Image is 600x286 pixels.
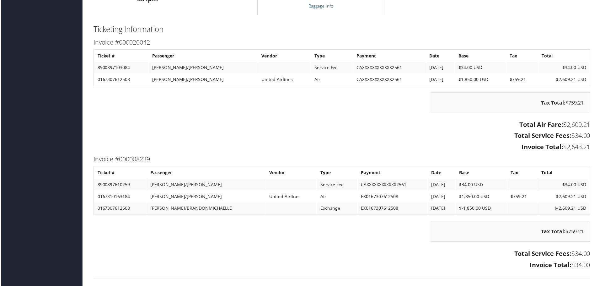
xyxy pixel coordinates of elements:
[94,204,146,215] td: 0167307612508
[358,192,428,203] td: EX0167307612508
[311,74,353,86] td: Air
[94,74,148,86] td: 0167307612508
[93,132,592,141] h3: $34.00
[507,74,539,86] td: $759.21
[515,132,573,141] strong: Total Service Fees:
[540,74,591,86] td: $2,609.21 USD
[456,62,507,74] td: $34.00 USD
[308,3,334,9] a: Baggage Info
[266,168,317,179] th: Vendor
[427,62,456,74] td: [DATE]
[429,180,456,191] td: [DATE]
[429,168,456,179] th: Date
[542,100,567,107] strong: Tax Total:
[507,51,539,62] th: Tax
[354,51,426,62] th: Payment
[539,180,591,191] td: $34.00 USD
[147,180,265,191] td: [PERSON_NAME]/[PERSON_NAME]
[93,24,592,35] h2: Ticketing Information
[431,93,592,114] div: $759.21
[354,74,426,86] td: CAXXXXXXXXXXXX2561
[523,143,565,152] strong: Invoice Total:
[94,51,148,62] th: Ticket #
[542,229,567,236] strong: Tax Total:
[93,262,592,271] h3: $34.00
[266,192,317,203] td: United Airlines
[93,156,592,165] h3: Invoice #000008239
[147,168,265,179] th: Passenger
[93,38,592,47] h3: Invoice #000020042
[429,204,456,215] td: [DATE]
[508,192,539,203] td: $759.21
[515,251,573,259] strong: Total Service Fees:
[427,51,456,62] th: Date
[457,204,508,215] td: $-1,850.00 USD
[531,262,573,270] strong: Invoice Total:
[93,121,592,130] h3: $2,609.21
[539,168,591,179] th: Total
[93,251,592,259] h3: $34.00
[539,192,591,203] td: $2,609.21 USD
[148,51,258,62] th: Passenger
[148,62,258,74] td: [PERSON_NAME]/[PERSON_NAME]
[147,192,265,203] td: [PERSON_NAME]/[PERSON_NAME]
[457,192,508,203] td: $1,850.00 USD
[521,121,565,129] strong: Total Air Fare:
[258,74,311,86] td: United Airlines
[457,168,508,179] th: Base
[431,222,592,243] div: $759.21
[358,168,428,179] th: Payment
[457,180,508,191] td: $34.00 USD
[311,62,353,74] td: Service Fee
[147,204,265,215] td: [PERSON_NAME]/BRANDONMICHAELLE
[317,192,357,203] td: Air
[93,143,592,152] h3: $2,643.21
[354,62,426,74] td: CAXXXXXXXXXXXX2561
[148,74,258,86] td: [PERSON_NAME]/[PERSON_NAME]
[258,51,311,62] th: Vendor
[539,204,591,215] td: $-2,609.21 USD
[94,180,146,191] td: 8900897610259
[94,168,146,179] th: Ticket #
[540,51,591,62] th: Total
[540,62,591,74] td: $34.00 USD
[508,168,539,179] th: Tax
[317,168,357,179] th: Type
[358,204,428,215] td: EX0167307612508
[456,74,507,86] td: $1,850.00 USD
[94,192,146,203] td: 0167310163184
[427,74,456,86] td: [DATE]
[317,180,357,191] td: Service Fee
[456,51,507,62] th: Base
[429,192,456,203] td: [DATE]
[358,180,428,191] td: CAXXXXXXXXXXXX2561
[311,51,353,62] th: Type
[94,62,148,74] td: 8900897103084
[317,204,357,215] td: Exchange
